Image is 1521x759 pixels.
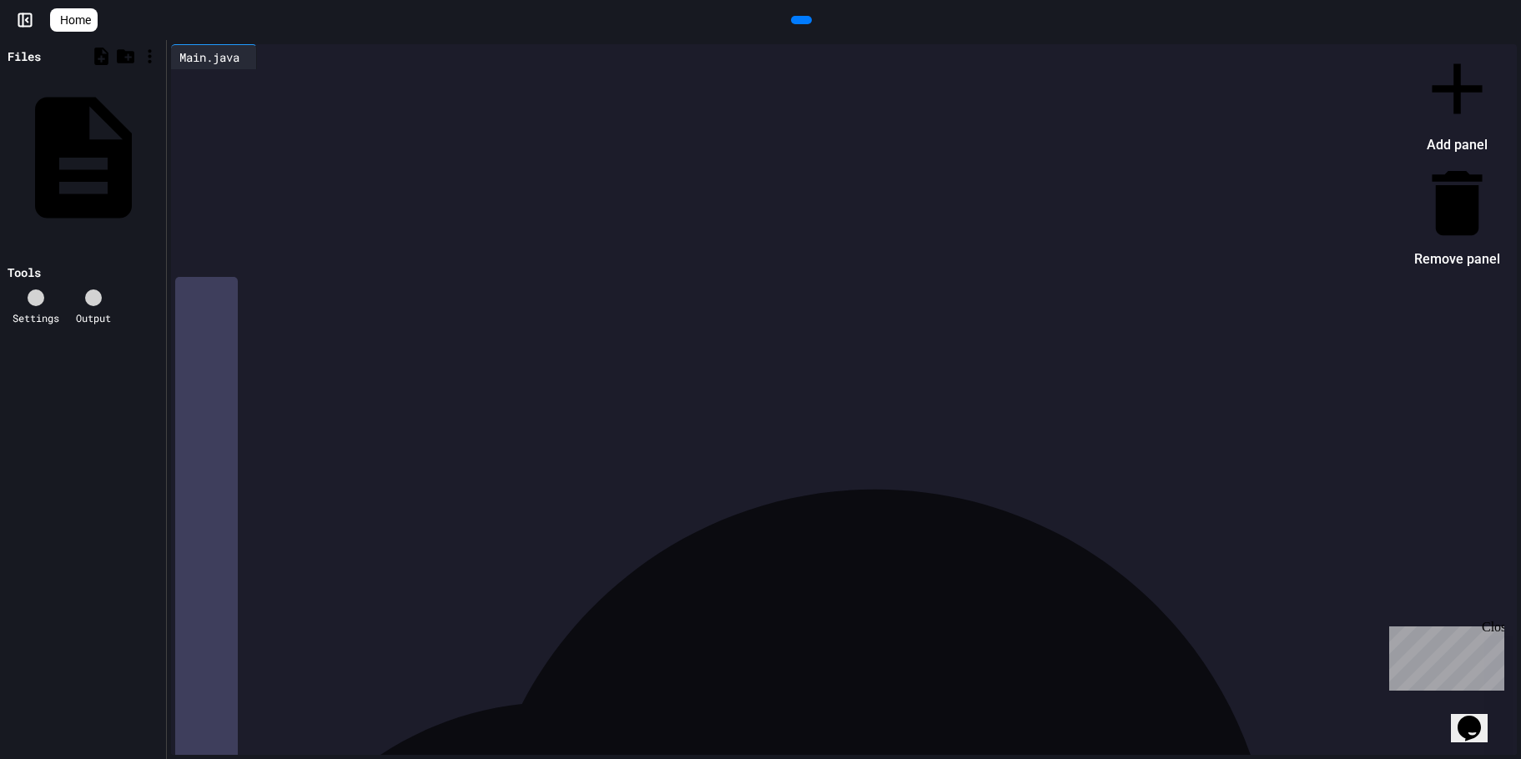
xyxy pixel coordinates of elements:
[7,7,115,106] div: Chat with us now!Close
[8,264,41,281] div: Tools
[171,44,257,69] div: Main.java
[50,8,98,32] a: Home
[1451,692,1504,742] iframe: chat widget
[60,12,91,28] span: Home
[76,310,111,325] div: Output
[8,48,41,65] div: Files
[13,310,59,325] div: Settings
[1382,620,1504,691] iframe: chat widget
[171,48,248,66] div: Main.java
[1414,160,1500,273] li: Remove panel
[1414,46,1500,158] li: Add panel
